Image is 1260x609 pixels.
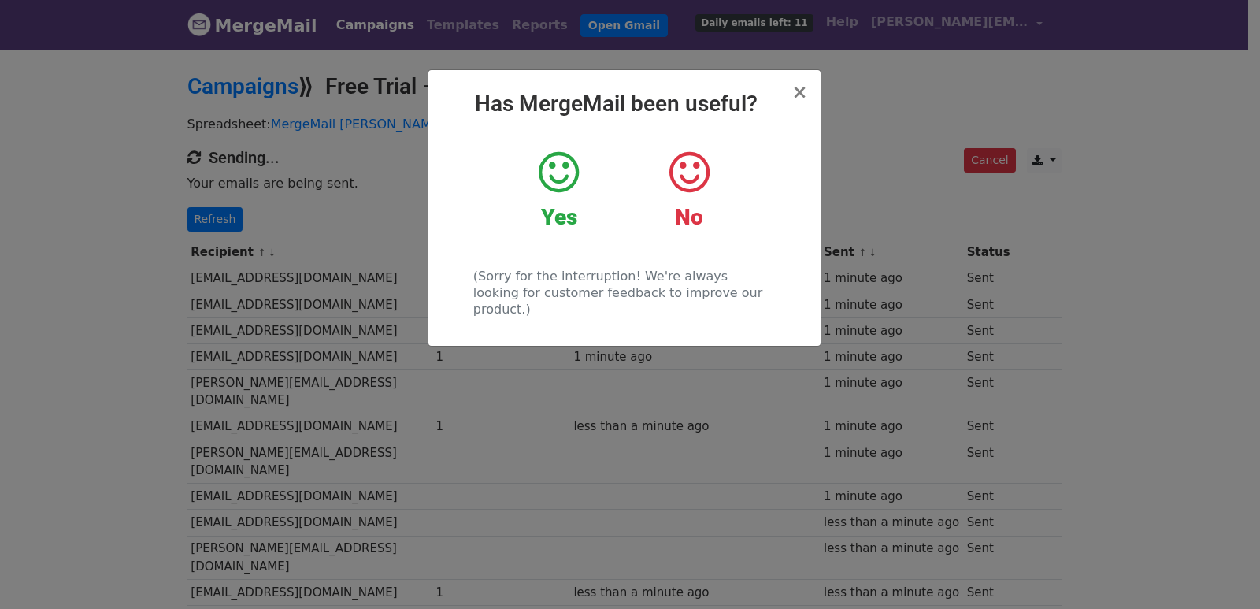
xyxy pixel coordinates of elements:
a: No [636,149,742,231]
button: Close [791,83,807,102]
h2: Has MergeMail been useful? [441,91,808,117]
strong: No [675,204,703,230]
iframe: Chat Widget [1181,533,1260,609]
strong: Yes [541,204,577,230]
a: Yes [506,149,612,231]
p: (Sorry for the interruption! We're always looking for customer feedback to improve our product.) [473,268,775,317]
span: × [791,81,807,103]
